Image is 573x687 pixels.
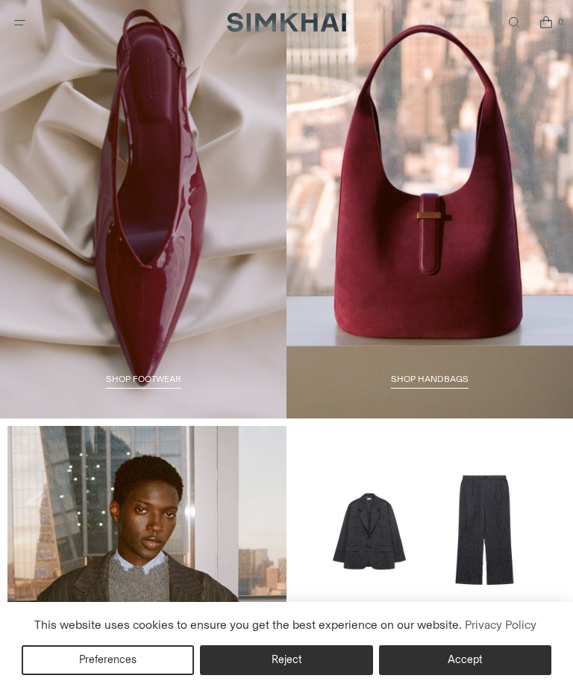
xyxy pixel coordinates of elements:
[106,374,181,389] a: SHOP FOOTWEAR
[498,7,529,38] a: Open search modal
[554,15,567,28] span: 0
[227,12,346,34] a: SIMKHAI
[391,374,469,389] a: Shop HANDBAGS
[34,618,462,632] span: This website uses cookies to ensure you get the best experience on our website.
[530,7,561,38] a: Open cart modal
[106,374,181,384] span: SHOP FOOTWEAR
[379,645,551,675] button: Accept
[391,374,469,384] span: Shop HANDBAGS
[22,645,194,675] button: Preferences
[4,7,35,38] button: Open menu modal
[462,614,538,636] a: Privacy Policy (opens in a new tab)
[200,645,372,675] button: Reject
